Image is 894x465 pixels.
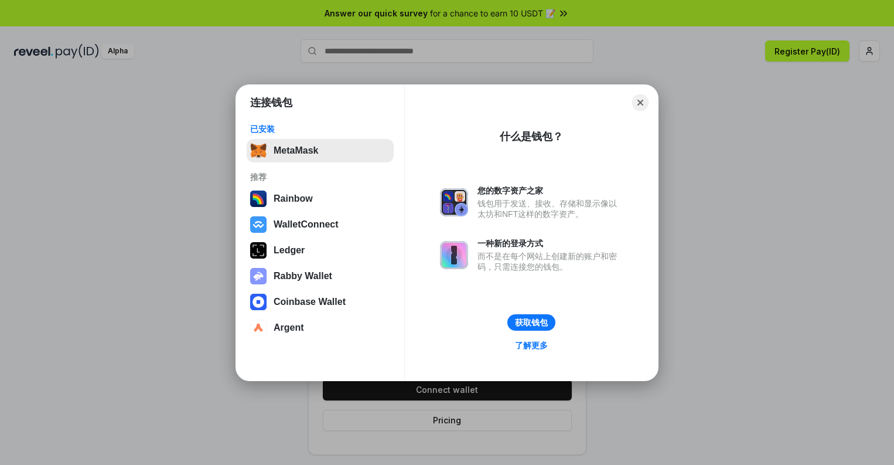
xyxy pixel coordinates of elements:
button: Argent [247,316,394,340]
img: svg+xml,%3Csvg%20xmlns%3D%22http%3A%2F%2Fwww.w3.org%2F2000%2Fsvg%22%20width%3D%2228%22%20height%3... [250,242,267,259]
div: 您的数字资产之家 [477,185,623,196]
div: 已安装 [250,124,390,134]
div: Rainbow [274,194,313,204]
button: Rabby Wallet [247,264,394,288]
div: 了解更多 [515,340,548,351]
div: 推荐 [250,172,390,182]
a: 了解更多 [508,338,555,353]
div: Argent [274,323,304,333]
button: Ledger [247,239,394,262]
button: MetaMask [247,139,394,162]
img: svg+xml,%3Csvg%20xmlns%3D%22http%3A%2F%2Fwww.w3.org%2F2000%2Fsvg%22%20fill%3D%22none%22%20viewBox... [440,241,468,269]
button: Rainbow [247,187,394,211]
button: 获取钱包 [507,314,555,331]
div: Rabby Wallet [274,271,332,281]
div: 获取钱包 [515,317,548,328]
img: svg+xml,%3Csvg%20xmlns%3D%22http%3A%2F%2Fwww.w3.org%2F2000%2Fsvg%22%20fill%3D%22none%22%20viewBox... [440,188,468,216]
h1: 连接钱包 [250,96,292,110]
div: 钱包用于发送、接收、存储和显示像以太坊和NFT这样的数字资产。 [477,198,623,219]
div: Coinbase Wallet [274,297,346,307]
img: svg+xml,%3Csvg%20width%3D%22120%22%20height%3D%22120%22%20viewBox%3D%220%200%20120%20120%22%20fil... [250,191,267,207]
div: 而不是在每个网站上创建新的账户和密码，只需连接您的钱包。 [477,251,623,272]
button: Close [632,94,649,111]
img: svg+xml,%3Csvg%20width%3D%2228%22%20height%3D%2228%22%20viewBox%3D%220%200%2028%2028%22%20fill%3D... [250,216,267,233]
img: svg+xml,%3Csvg%20xmlns%3D%22http%3A%2F%2Fwww.w3.org%2F2000%2Fsvg%22%20fill%3D%22none%22%20viewBox... [250,268,267,284]
div: WalletConnect [274,219,339,230]
img: svg+xml,%3Csvg%20fill%3D%22none%22%20height%3D%2233%22%20viewBox%3D%220%200%2035%2033%22%20width%... [250,142,267,159]
div: MetaMask [274,145,318,156]
div: Ledger [274,245,305,256]
img: svg+xml,%3Csvg%20width%3D%2228%22%20height%3D%2228%22%20viewBox%3D%220%200%2028%2028%22%20fill%3D... [250,320,267,336]
div: 一种新的登录方式 [477,238,623,249]
button: WalletConnect [247,213,394,236]
button: Coinbase Wallet [247,290,394,314]
div: 什么是钱包？ [500,130,563,144]
img: svg+xml,%3Csvg%20width%3D%2228%22%20height%3D%2228%22%20viewBox%3D%220%200%2028%2028%22%20fill%3D... [250,294,267,310]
